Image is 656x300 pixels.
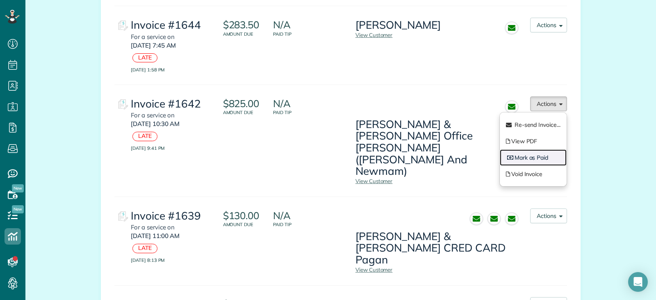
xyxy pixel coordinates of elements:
[223,109,264,116] small: Amount due
[355,19,441,31] h3: [PERSON_NAME]
[131,110,209,120] div: For a service on
[131,210,209,222] div: Invoice #1639
[500,166,567,182] a: Void Invoice
[131,41,209,53] div: [DATE] 7:45 AM
[12,205,24,213] span: New
[530,208,567,223] button: Actions
[355,32,393,38] a: View Customer
[273,221,355,228] small: Paid Tip
[131,145,213,151] small: [DATE] 9:41 PM
[12,184,24,192] span: New
[114,18,131,34] img: Invoice #1644
[132,132,157,141] div: LATE
[131,257,213,263] small: [DATE] 8:13 PM
[500,117,567,133] a: Re-send Invoice...
[273,31,355,37] small: Paid Tip
[223,19,260,30] p: $283.50
[131,31,209,41] div: For a service on
[132,53,157,62] div: LATE
[273,109,355,116] small: Paid Tip
[515,121,560,128] span: Re-send Invoice...
[500,149,567,166] a: Mark as Paid
[355,231,516,266] h3: [PERSON_NAME] & [PERSON_NAME] CRED CARD Pagan
[355,178,393,184] a: View Customer
[530,96,567,111] button: Actions
[131,98,209,110] div: Invoice #1642
[355,266,393,273] a: View Customer
[131,66,213,73] small: [DATE] 1:58 PM
[530,18,567,32] button: Actions
[132,244,157,253] div: LATE
[628,272,648,292] div: Open Intercom Messenger
[114,96,131,113] img: Invoice #1642
[131,222,209,232] div: For a service on
[355,119,516,177] h3: [PERSON_NAME] & [PERSON_NAME] Office [PERSON_NAME] ([PERSON_NAME] And Newmam)
[223,98,260,109] p: $825.00
[273,210,291,221] p: N/A
[223,221,264,228] small: Amount due
[131,19,209,31] div: Invoice #1644
[500,133,567,149] a: View PDF
[273,19,291,30] p: N/A
[273,98,291,109] p: N/A
[223,31,264,37] small: Amount due
[131,120,209,132] div: [DATE] 10:30 AM
[114,208,131,225] img: Invoice #1639
[223,210,260,221] p: $130.00
[131,232,209,244] div: [DATE] 11:00 AM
